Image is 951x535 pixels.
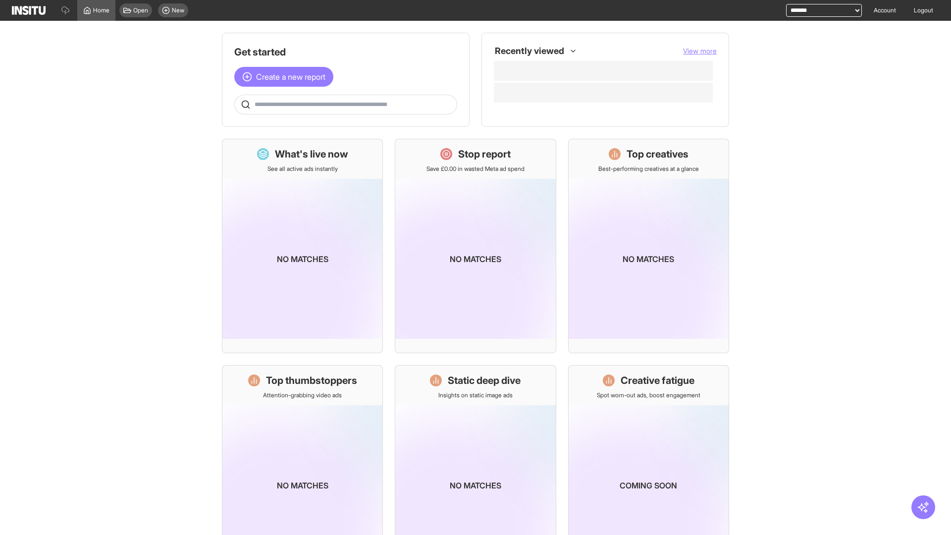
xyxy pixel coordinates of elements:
[12,6,46,15] img: Logo
[267,165,338,173] p: See all active ads instantly
[275,147,348,161] h1: What's live now
[683,46,717,56] button: View more
[627,147,688,161] h1: Top creatives
[266,374,357,387] h1: Top thumbstoppers
[222,139,383,353] a: What's live nowSee all active ads instantlyNo matches
[568,139,729,353] a: Top creativesBest-performing creatives at a glanceNo matches
[458,147,511,161] h1: Stop report
[277,480,328,491] p: No matches
[569,179,729,339] img: coming-soon-gradient_kfitwp.png
[263,391,342,399] p: Attention-grabbing video ads
[172,6,184,14] span: New
[448,374,521,387] h1: Static deep dive
[222,179,382,339] img: coming-soon-gradient_kfitwp.png
[683,47,717,55] span: View more
[450,253,501,265] p: No matches
[450,480,501,491] p: No matches
[93,6,109,14] span: Home
[133,6,148,14] span: Open
[395,179,555,339] img: coming-soon-gradient_kfitwp.png
[277,253,328,265] p: No matches
[426,165,525,173] p: Save £0.00 in wasted Meta ad spend
[598,165,699,173] p: Best-performing creatives at a glance
[623,253,674,265] p: No matches
[234,45,457,59] h1: Get started
[395,139,556,353] a: Stop reportSave £0.00 in wasted Meta ad spendNo matches
[438,391,513,399] p: Insights on static image ads
[256,71,325,83] span: Create a new report
[234,67,333,87] button: Create a new report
